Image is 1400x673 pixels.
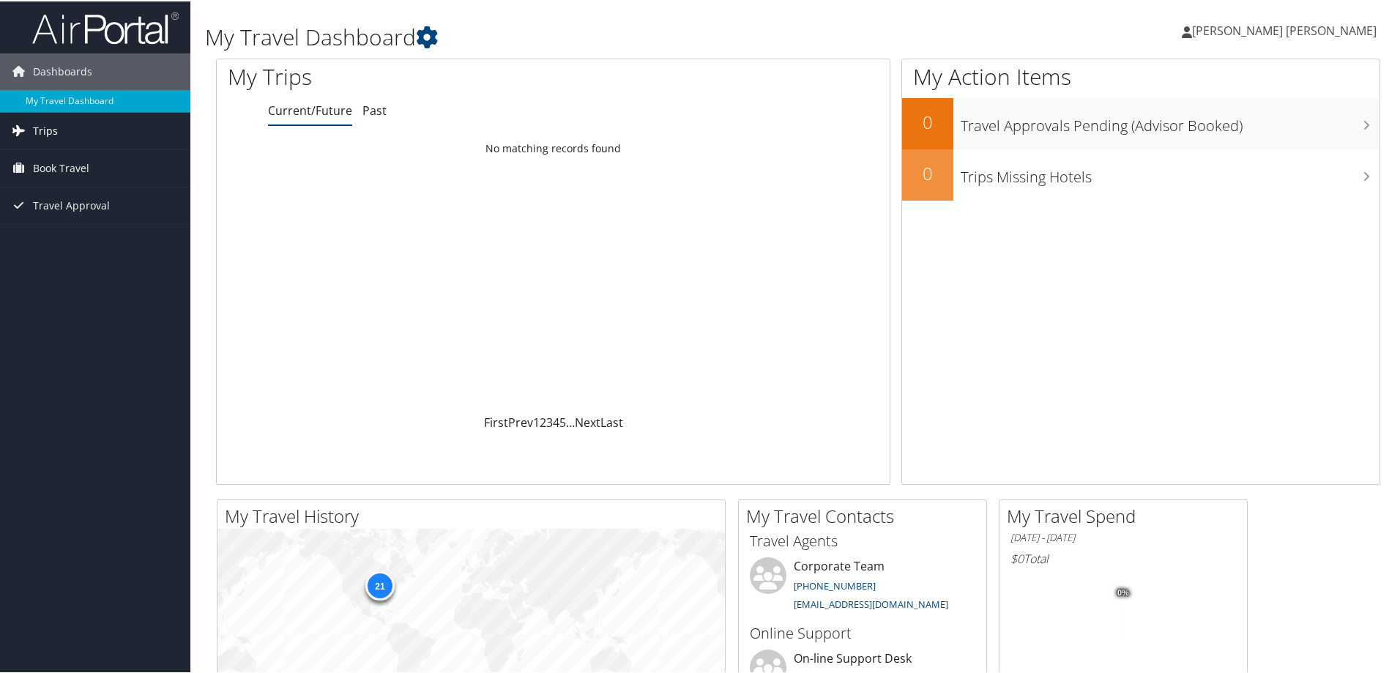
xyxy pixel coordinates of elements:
a: Next [575,413,600,429]
h3: Online Support [750,622,975,642]
a: 2 [540,413,546,429]
h3: Trips Missing Hotels [961,158,1379,186]
td: No matching records found [217,134,890,160]
span: Trips [33,111,58,148]
h1: My Trips [228,60,598,91]
a: 0Travel Approvals Pending (Advisor Booked) [902,97,1379,148]
h6: Total [1010,549,1236,565]
a: Current/Future [268,101,352,117]
a: [EMAIL_ADDRESS][DOMAIN_NAME] [794,596,948,609]
a: First [484,413,508,429]
span: $0 [1010,549,1024,565]
a: 0Trips Missing Hotels [902,148,1379,199]
a: Past [362,101,387,117]
li: Corporate Team [742,556,983,616]
a: 5 [559,413,566,429]
h2: My Travel Spend [1007,502,1247,527]
span: Travel Approval [33,186,110,223]
span: Dashboards [33,52,92,89]
span: … [566,413,575,429]
a: 3 [546,413,553,429]
h3: Travel Approvals Pending (Advisor Booked) [961,107,1379,135]
h1: My Travel Dashboard [205,21,996,51]
a: Prev [508,413,533,429]
h2: 0 [902,160,953,185]
img: airportal-logo.png [32,10,179,44]
span: [PERSON_NAME] [PERSON_NAME] [1192,21,1377,37]
a: 1 [533,413,540,429]
div: 21 [365,570,394,599]
h2: My Travel History [225,502,725,527]
h2: My Travel Contacts [746,502,986,527]
a: 4 [553,413,559,429]
a: Last [600,413,623,429]
h3: Travel Agents [750,529,975,550]
a: [PERSON_NAME] [PERSON_NAME] [1182,7,1391,51]
h2: 0 [902,108,953,133]
h6: [DATE] - [DATE] [1010,529,1236,543]
a: [PHONE_NUMBER] [794,578,876,591]
h1: My Action Items [902,60,1379,91]
tspan: 0% [1117,587,1129,596]
span: Book Travel [33,149,89,185]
